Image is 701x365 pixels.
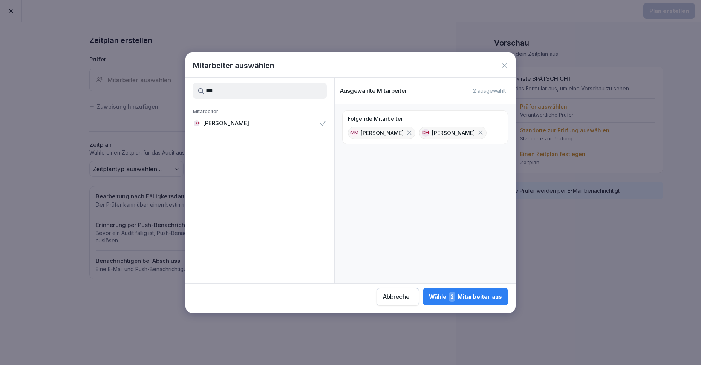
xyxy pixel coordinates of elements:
[449,292,455,302] span: 2
[383,293,413,301] div: Abbrechen
[361,129,404,137] p: [PERSON_NAME]
[194,120,200,126] div: DH
[340,87,407,94] p: Ausgewählte Mitarbeiter
[350,129,358,137] div: MM
[377,288,419,305] button: Abbrechen
[422,129,430,137] div: DH
[185,108,334,117] p: Mitarbeiter
[423,288,508,305] button: Wähle2Mitarbeiter aus
[432,129,475,137] p: [PERSON_NAME]
[193,60,274,71] h1: Mitarbeiter auswählen
[348,115,403,122] p: Folgende Mitarbeiter
[473,87,506,94] p: 2 ausgewählt
[429,292,502,302] div: Wähle Mitarbeiter aus
[203,120,249,127] p: [PERSON_NAME]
